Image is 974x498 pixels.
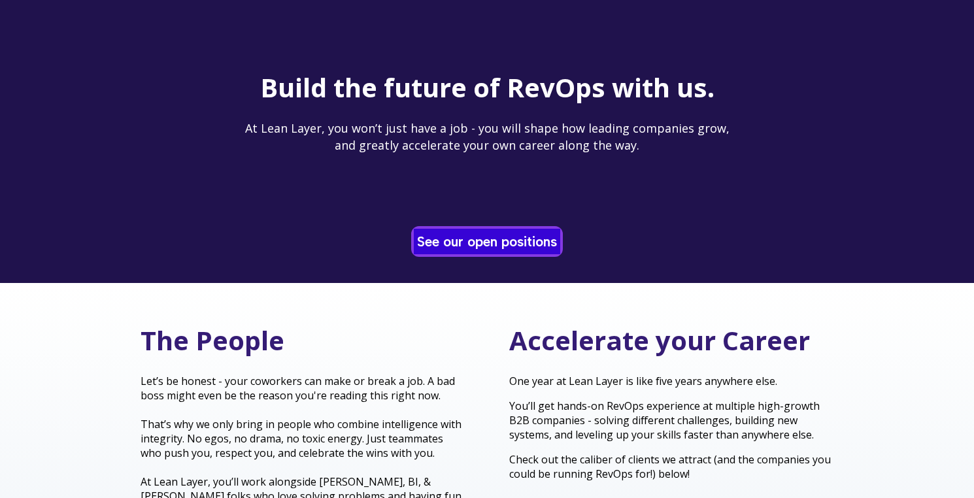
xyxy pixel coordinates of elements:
span: Accelerate your Career [509,322,810,358]
p: You’ll get hands-on RevOps experience at multiple high-growth B2B companies - solving different c... [509,399,833,442]
span: At Lean Layer, you won’t just have a job - you will shape how leading companies grow, and greatly... [245,120,730,152]
p: Check out the caliber of clients we attract (and the companies you could be running RevOps for!) ... [509,452,833,481]
a: See our open positions [414,229,560,254]
span: The People [141,322,284,358]
span: That’s why we only bring in people who combine intelligence with integrity. No egos, no drama, no... [141,417,462,460]
p: One year at Lean Layer is like five years anywhere else. [509,374,833,388]
span: Build the future of RevOps with us. [260,69,714,105]
span: Let’s be honest - your coworkers can make or break a job. A bad boss might even be the reason you... [141,374,455,403]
